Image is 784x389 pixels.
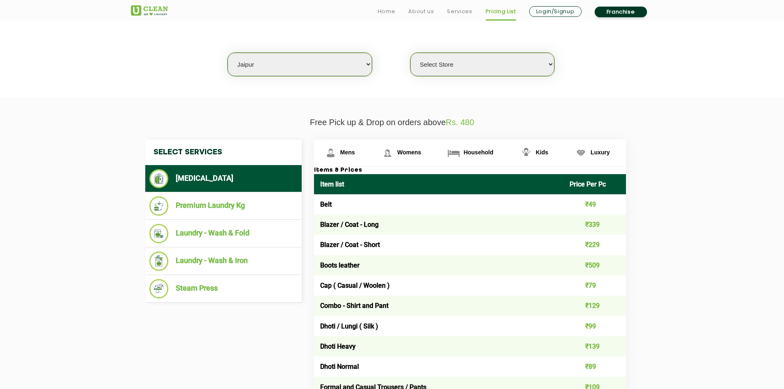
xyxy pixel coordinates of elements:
[397,149,421,156] span: Womens
[591,149,610,156] span: Luxury
[563,235,626,255] td: ₹229
[380,146,395,160] img: Womens
[446,118,474,127] span: Rs. 480
[595,7,647,17] a: Franchise
[563,214,626,235] td: ₹339
[447,146,461,160] img: Household
[563,356,626,377] td: ₹89
[408,7,434,16] a: About us
[149,224,298,243] li: Laundry - Wash & Fold
[314,255,564,275] td: Boots leather
[149,252,298,271] li: Laundry - Wash & Iron
[149,169,169,188] img: Dry Cleaning
[314,194,564,214] td: Belt
[149,224,169,243] img: Laundry - Wash & Fold
[563,336,626,356] td: ₹139
[563,275,626,296] td: ₹79
[314,167,626,174] h3: Items & Prices
[314,214,564,235] td: Blazer / Coat - Long
[536,149,548,156] span: Kids
[463,149,493,156] span: Household
[149,279,169,298] img: Steam Press
[314,296,564,316] td: Combo - Shirt and Pant
[131,118,654,127] p: Free Pick up & Drop on orders above
[563,255,626,275] td: ₹509
[574,146,588,160] img: Luxury
[314,316,564,336] td: Dhoti / Lungi ( Silk )
[131,5,168,16] img: UClean Laundry and Dry Cleaning
[314,275,564,296] td: Cap ( Casual / Woolen )
[314,174,564,194] th: Item list
[323,146,338,160] img: Mens
[340,149,355,156] span: Mens
[149,169,298,188] li: [MEDICAL_DATA]
[149,279,298,298] li: Steam Press
[149,196,169,216] img: Premium Laundry Kg
[529,6,582,17] a: Login/Signup
[314,356,564,377] td: Dhoti Normal
[447,7,472,16] a: Services
[314,235,564,255] td: Blazer / Coat - Short
[563,316,626,336] td: ₹99
[149,196,298,216] li: Premium Laundry Kg
[563,296,626,316] td: ₹129
[314,336,564,356] td: Dhoti Heavy
[486,7,516,16] a: Pricing List
[378,7,395,16] a: Home
[145,140,302,165] h4: Select Services
[563,194,626,214] td: ₹49
[149,252,169,271] img: Laundry - Wash & Iron
[563,174,626,194] th: Price Per Pc
[519,146,533,160] img: Kids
